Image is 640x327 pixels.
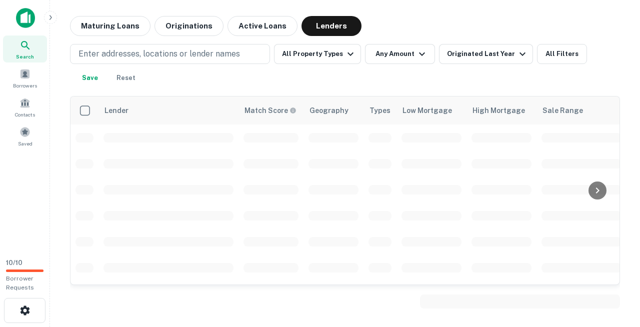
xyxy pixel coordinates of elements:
div: Capitalize uses an advanced AI algorithm to match your search with the best lender. The match sco... [244,105,296,116]
th: Capitalize uses an advanced AI algorithm to match your search with the best lender. The match sco... [238,96,303,124]
span: Search [16,52,34,60]
a: Search [3,35,47,62]
button: All Property Types [274,44,361,64]
span: Borrower Requests [6,275,34,291]
button: Lenders [301,16,361,36]
button: Enter addresses, locations or lender names [70,44,270,64]
button: Originations [154,16,223,36]
button: Active Loans [227,16,297,36]
th: Types [363,96,396,124]
span: Saved [18,139,32,147]
div: Lender [104,104,128,116]
div: Types [369,104,390,116]
a: Saved [3,122,47,149]
button: All Filters [537,44,587,64]
div: Geography [309,104,348,116]
a: Borrowers [3,64,47,91]
button: Save your search to get updates of matches that match your search criteria. [74,68,106,88]
span: Contacts [15,110,35,118]
a: Contacts [3,93,47,120]
div: Sale Range [542,104,583,116]
div: High Mortgage [472,104,525,116]
th: Geography [303,96,363,124]
img: capitalize-icon.png [16,8,35,28]
p: Enter addresses, locations or lender names [78,48,240,60]
span: 10 / 10 [6,259,22,266]
iframe: Chat Widget [590,215,640,263]
button: Any Amount [365,44,435,64]
span: Borrowers [13,81,37,89]
button: Reset [110,68,142,88]
th: Lender [98,96,238,124]
div: Low Mortgage [402,104,452,116]
div: Originated Last Year [447,48,528,60]
th: Sale Range [536,96,626,124]
th: High Mortgage [466,96,536,124]
h6: Match Score [244,105,294,116]
button: Maturing Loans [70,16,150,36]
th: Low Mortgage [396,96,466,124]
button: Originated Last Year [439,44,533,64]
